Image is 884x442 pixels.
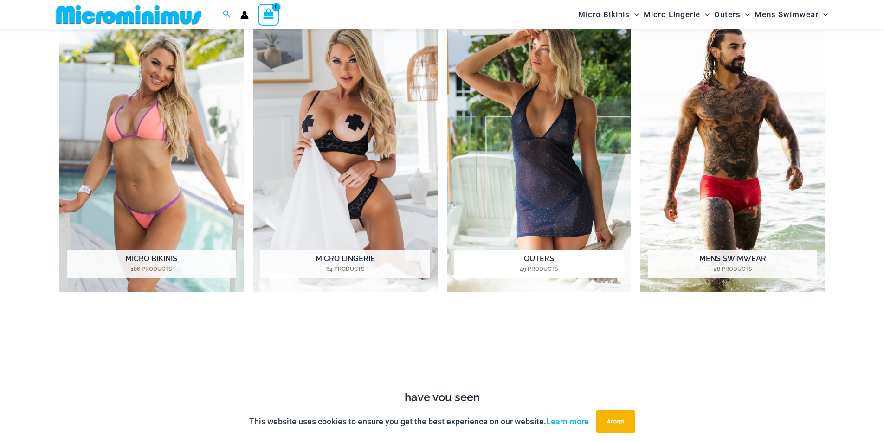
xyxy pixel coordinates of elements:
mark: 64 Products [260,265,430,273]
a: Account icon link [240,11,249,19]
iframe: TrustedSite Certified [59,316,825,386]
a: Micro BikinisMenu ToggleMenu Toggle [576,3,641,26]
img: Micro Bikinis [59,9,244,292]
span: Menu Toggle [700,3,710,26]
p: This website uses cookies to ensure you get the best experience on our website. [249,415,589,429]
img: MM SHOP LOGO FLAT [52,4,205,25]
span: Outers [714,3,741,26]
a: Visit product category Outers [447,9,632,292]
h2: Mens Swimwear [648,250,817,278]
span: Menu Toggle [630,3,639,26]
a: Micro LingerieMenu ToggleMenu Toggle [641,3,712,26]
span: Menu Toggle [741,3,750,26]
img: Mens Swimwear [640,9,825,292]
h2: Micro Bikinis [67,250,236,278]
a: Search icon link [223,9,231,20]
h2: Micro Lingerie [260,250,430,278]
a: View Shopping Cart, empty [258,4,279,25]
img: Outers [447,9,632,292]
h4: have you seen [52,391,832,404]
mark: 49 Products [454,265,624,273]
span: Menu Toggle [819,3,828,26]
a: Learn more [546,416,589,426]
span: Micro Bikinis [578,3,630,26]
a: Visit product category Micro Bikinis [59,9,244,292]
span: Mens Swimwear [755,3,819,26]
nav: Site Navigation [574,1,832,28]
h2: Outers [454,250,624,278]
a: Visit product category Micro Lingerie [253,9,438,292]
mark: 186 Products [67,265,236,273]
mark: 28 Products [648,265,817,273]
a: Visit product category Mens Swimwear [640,9,825,292]
button: Accept [596,410,635,433]
span: Micro Lingerie [644,3,700,26]
a: OutersMenu ToggleMenu Toggle [712,3,752,26]
img: Micro Lingerie [253,9,438,292]
a: Mens SwimwearMenu ToggleMenu Toggle [752,3,830,26]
